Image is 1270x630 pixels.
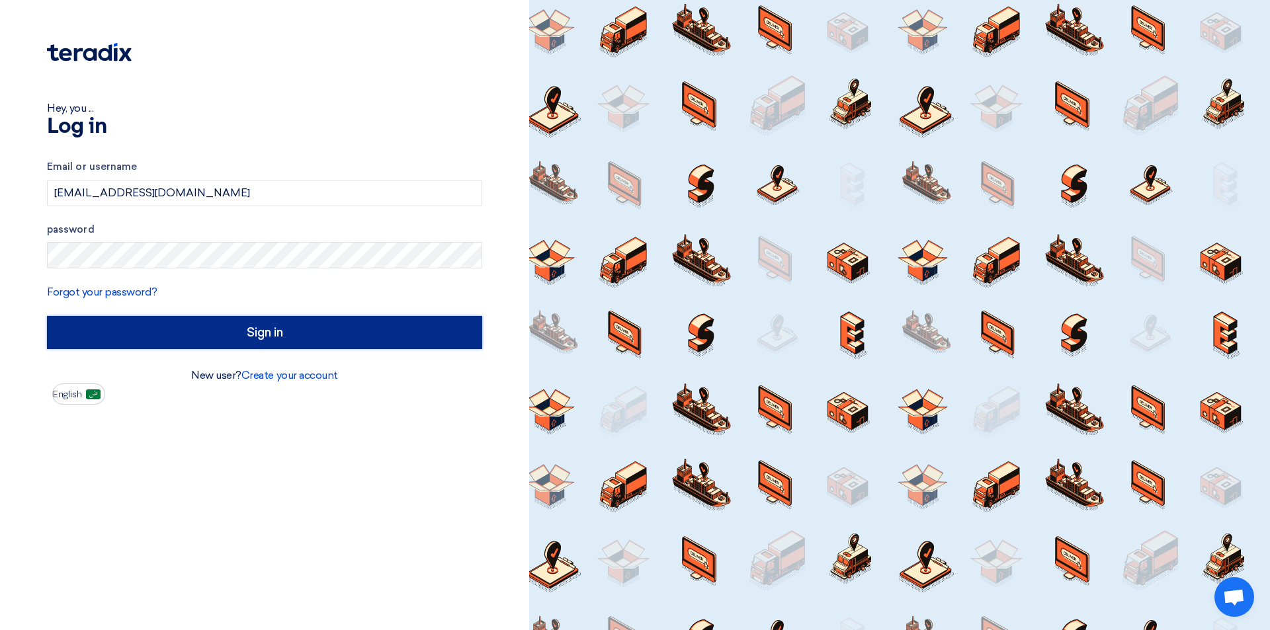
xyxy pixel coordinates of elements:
[191,369,241,381] font: New user?
[47,180,482,206] input: Enter your business email or username
[47,102,93,114] font: Hey, you ...
[47,43,132,61] img: Teradix logo
[86,389,101,399] img: ar-AR.png
[241,369,338,381] a: Create your account
[47,286,157,298] a: Forgot your password?
[52,383,105,405] button: English
[47,223,95,235] font: password
[47,161,137,173] font: Email or username
[53,389,82,400] font: English
[47,116,106,138] font: Log in
[47,316,482,349] input: Sign in
[1214,577,1254,617] a: Open chat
